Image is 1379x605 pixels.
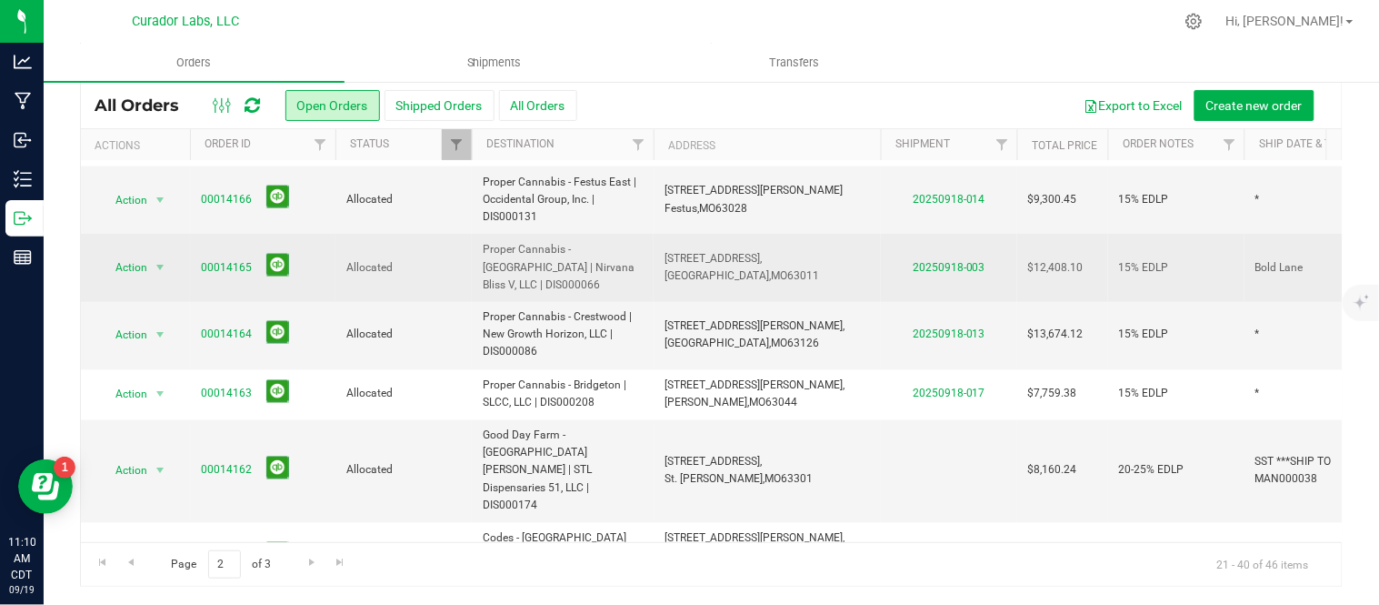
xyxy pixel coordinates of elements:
span: 20-25% EDLP [1119,462,1184,479]
button: All Orders [499,90,577,121]
span: $8,160.24 [1028,462,1077,479]
div: Actions [95,139,183,152]
p: 11:10 AM CDT [8,534,35,583]
span: [STREET_ADDRESS], [665,456,762,469]
p: 09/19 [8,583,35,597]
span: 15% EDLP [1119,386,1169,403]
span: select [149,323,172,348]
span: MO [749,397,765,409]
a: Filter [442,129,472,160]
span: Good Day Farm - [GEOGRAPHIC_DATA][PERSON_NAME] | STL Dispensaries 51, LLC | DIS000174 [483,428,643,515]
span: [STREET_ADDRESS][PERSON_NAME], [665,532,844,545]
span: SST***SHIP TO MAN000038 [1255,539,1370,574]
button: Open Orders [285,90,380,121]
span: 63044 [765,397,797,409]
span: Action [99,323,148,348]
span: select [149,459,172,484]
a: Go to the next page [298,550,325,575]
a: 20250918-017 [913,388,985,400]
span: Proper Cannabis - Festus East | Occidental Group, Inc. | DIS000131 [483,174,643,227]
a: Shipment [895,137,950,150]
span: Shipments [443,55,546,71]
span: Proper Cannabis - Crestwood | New Growth Horizon, LLC | DIS000086 [483,309,643,362]
input: 2 [208,550,241,579]
inline-svg: Manufacturing [14,92,32,110]
a: 00014166 [201,191,252,208]
inline-svg: Reports [14,248,32,267]
span: [PERSON_NAME], [665,397,749,409]
span: Page of 3 [155,550,286,579]
span: [STREET_ADDRESS], [665,252,762,265]
span: [STREET_ADDRESS][PERSON_NAME], [665,320,844,333]
span: 15% EDLP [1119,191,1169,208]
a: Status [350,137,389,150]
a: Filter [624,129,654,160]
a: Order Notes [1123,137,1194,150]
span: Proper Cannabis - [GEOGRAPHIC_DATA] | Nirvana Bliss V, LLC | DIS000066 [483,241,643,294]
inline-svg: Inventory [14,170,32,188]
span: MO [771,338,787,350]
a: 00014163 [201,386,252,403]
span: 63301 [781,473,813,486]
a: Go to the first page [89,550,115,575]
span: $12,408.10 [1028,259,1084,277]
a: Filter [987,129,1017,160]
span: Action [99,459,148,484]
span: 21 - 40 of 46 items [1203,550,1324,578]
a: Go to the last page [327,550,354,575]
a: Order ID [205,137,251,150]
span: [STREET_ADDRESS][PERSON_NAME], [665,379,844,392]
span: Allocated [346,327,461,344]
span: Allocated [346,259,461,277]
span: All Orders [95,96,197,116]
span: Allocated [346,191,461,208]
span: Transfers [745,55,844,71]
span: St. [PERSON_NAME], [665,473,764,486]
inline-svg: Analytics [14,53,32,71]
span: Orders [152,55,235,71]
span: Action [99,382,148,408]
span: [STREET_ADDRESS][PERSON_NAME] [665,184,843,197]
span: $9,300.45 [1028,191,1077,208]
span: [GEOGRAPHIC_DATA], [665,269,771,282]
span: Action [99,187,148,213]
span: select [149,187,172,213]
span: 15% EDLP [1119,259,1169,277]
span: 63126 [787,338,819,350]
span: 15% EDLP [1119,327,1169,344]
a: Transfers [645,44,945,82]
a: Orders [44,44,345,82]
a: 00014164 [201,327,252,344]
span: Create new order [1206,98,1303,113]
inline-svg: Outbound [14,209,32,227]
iframe: Resource center [18,459,73,514]
span: $7,759.38 [1028,386,1077,403]
span: 63011 [787,269,819,282]
a: 20250918-013 [913,328,985,341]
span: 63028 [715,202,747,215]
a: Shipments [345,44,645,82]
span: SST ***SHIP TO MAN000038 [1255,454,1370,489]
a: 20250918-003 [913,261,985,274]
span: Curador Labs, LLC [132,14,239,29]
a: 20250918-014 [913,193,985,206]
a: 00014165 [201,259,252,277]
span: Hi, [PERSON_NAME]! [1226,14,1344,28]
span: Festus, [665,202,699,215]
a: Destination [486,137,555,150]
span: MO [771,269,787,282]
span: Codes - [GEOGRAPHIC_DATA][PERSON_NAME] | Columbia Care MO LLC | DIS000184 [483,530,643,583]
iframe: Resource center unread badge [54,457,75,479]
button: Shipped Orders [385,90,495,121]
a: Filter [1214,129,1244,160]
span: select [149,382,172,408]
a: Filter [305,129,335,160]
a: Total Price [1032,139,1097,152]
span: select [149,255,172,280]
span: MO [764,473,781,486]
span: Proper Cannabis - Bridgeton | SLCC, LLC | DIS000208 [483,378,643,412]
span: Bold Lane [1255,259,1304,277]
span: $13,674.12 [1028,327,1084,344]
span: Action [99,255,148,280]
